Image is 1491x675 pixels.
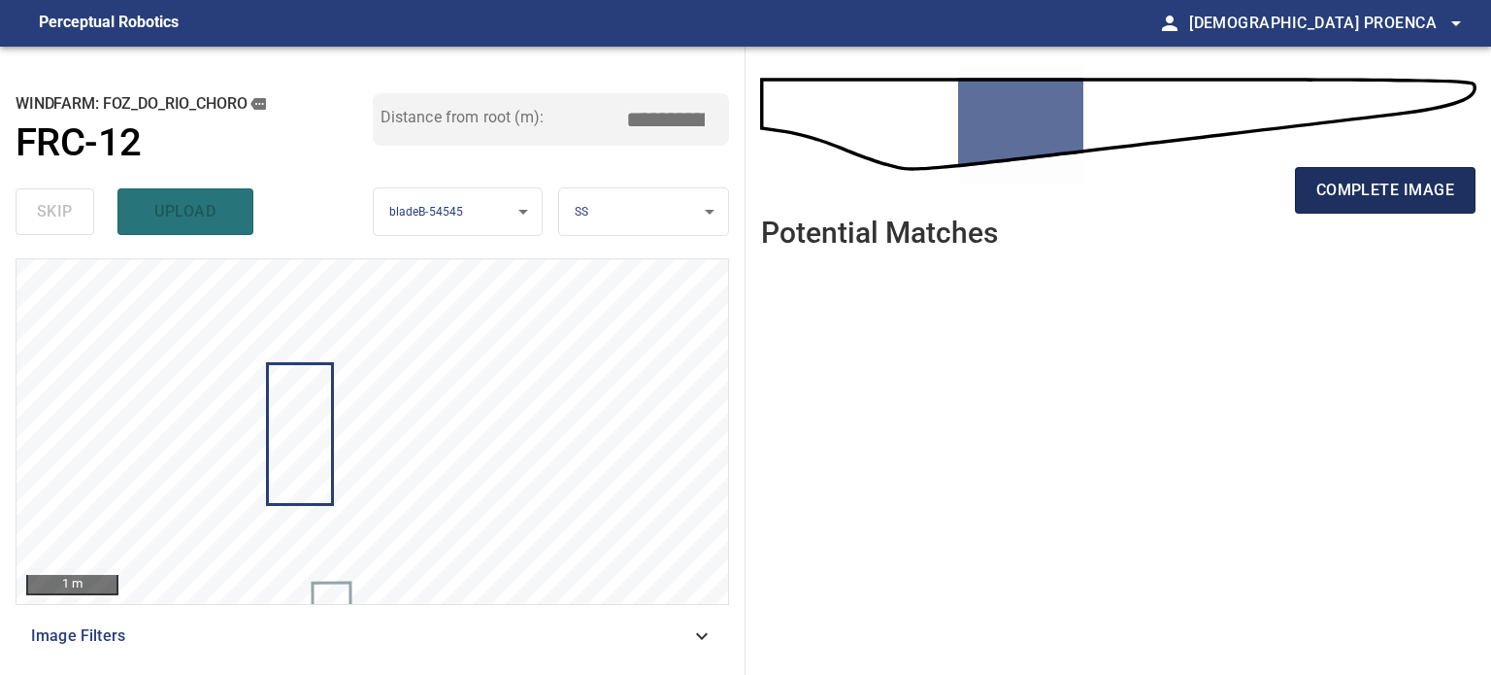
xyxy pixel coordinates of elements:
span: complete image [1316,177,1454,204]
button: copy message details [248,93,269,115]
h1: FRC-12 [16,120,141,166]
a: FRC-12 [16,120,373,166]
button: [DEMOGRAPHIC_DATA] Proenca [1181,4,1468,43]
span: person [1158,12,1181,35]
span: [DEMOGRAPHIC_DATA] Proenca [1189,10,1468,37]
label: Distance from root (m): [381,110,544,125]
h2: windfarm: FOZ_DO_RIO_CHORO [16,93,373,115]
div: bladeB-54545 [374,187,543,237]
span: Image Filters [31,624,690,648]
button: complete image [1295,167,1475,214]
div: Image Filters [16,613,729,659]
h2: Potential Matches [761,217,998,249]
figcaption: Perceptual Robotics [39,8,179,39]
span: SS [575,205,588,219]
span: arrow_drop_down [1444,12,1468,35]
div: SS [559,187,728,237]
span: bladeB-54545 [389,205,464,219]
